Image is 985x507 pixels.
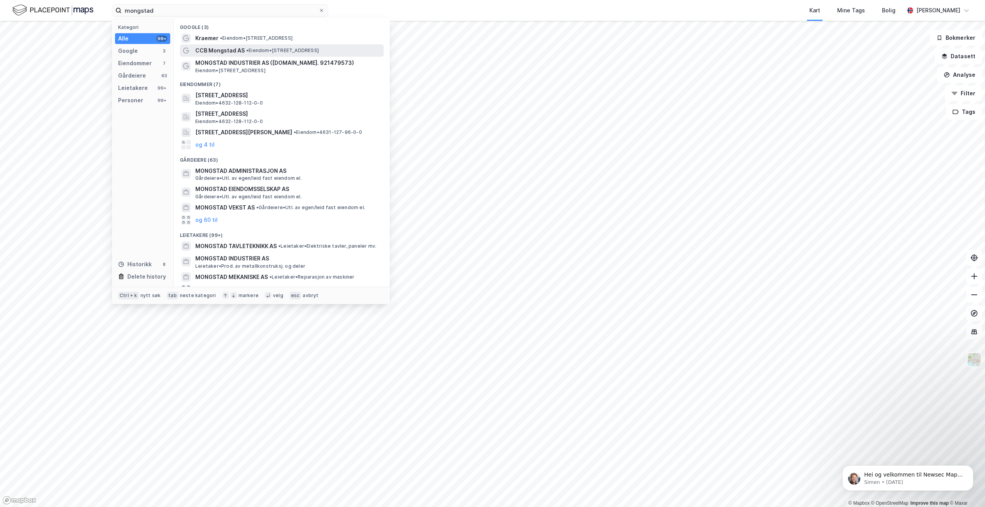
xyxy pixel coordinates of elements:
div: Google [118,46,138,56]
span: • [256,204,259,210]
div: markere [239,292,259,299]
div: 8 [161,261,167,267]
div: esc [289,292,301,299]
span: [STREET_ADDRESS] [195,91,381,100]
div: Google (3) [174,18,390,32]
span: [STREET_ADDRESS] [195,109,381,118]
div: neste kategori [180,292,216,299]
div: 99+ [156,97,167,103]
span: • [246,47,249,53]
span: MONGSTAD INDUSTRIER AS ([DOMAIN_NAME]. 921479573) [195,58,381,68]
span: MONGSTAD MEKANISKE AS [195,272,268,282]
span: Gårdeiere • Utl. av egen/leid fast eiendom el. [256,204,365,211]
span: Eiendom • 4631-127-96-0-0 [294,129,362,135]
span: MONGSTAD ADMINISTRASJON AS [195,166,381,176]
div: velg [273,292,283,299]
span: Kraemer [195,34,218,43]
span: Gårdeiere • Utl. av egen/leid fast eiendom el. [195,194,302,200]
span: Eiendom • [STREET_ADDRESS] [195,68,266,74]
div: Leietakere (99+) [174,226,390,240]
div: Eiendommer (7) [174,75,390,89]
div: nytt søk [140,292,161,299]
div: Kategori [118,24,170,30]
span: • [269,274,272,280]
span: Leietaker • Prod. av metallkonstruksj. og deler [195,263,305,269]
span: CCB Mongstad AS [195,46,245,55]
div: 99+ [156,85,167,91]
button: Datasett [935,49,982,64]
span: • [220,35,222,41]
a: OpenStreetMap [871,500,909,506]
span: MONGSTAD VEKST AS [195,203,255,212]
img: logo.f888ab2527a4732fd821a326f86c7f29.svg [12,3,93,17]
div: Alle [118,34,129,43]
div: Kart [809,6,820,15]
span: • [294,129,296,135]
div: avbryt [303,292,318,299]
div: Mine Tags [837,6,865,15]
input: Søk på adresse, matrikkel, gårdeiere, leietakere eller personer [122,5,318,16]
span: Eiendom • [STREET_ADDRESS] [246,47,319,54]
span: MONGSTAD INDUSTRIER AS [195,254,381,263]
span: Eiendom • 4632-128-112-0-0 [195,100,263,106]
img: Z [967,352,982,367]
div: Gårdeiere (63) [174,151,390,165]
div: Gårdeiere [118,71,146,80]
button: Analyse [937,67,982,83]
span: Leietaker • Reparasjon av maskiner [269,274,355,280]
span: • [278,243,281,249]
div: tab [167,292,178,299]
iframe: Intercom notifications message [831,449,985,503]
div: Historikk [118,260,152,269]
div: Delete history [127,272,166,281]
button: og 60 til [195,215,218,225]
a: Mapbox homepage [2,496,36,505]
div: Ctrl + k [118,292,139,299]
button: Bokmerker [930,30,982,46]
span: Gårdeiere • Utl. av egen/leid fast eiendom el. [195,175,302,181]
div: Eiendommer [118,59,152,68]
button: og 96 til [195,285,218,294]
div: 3 [161,48,167,54]
div: 7 [161,60,167,66]
button: Filter [945,86,982,101]
div: 99+ [156,35,167,42]
div: [PERSON_NAME] [916,6,960,15]
a: Improve this map [911,500,949,506]
span: Leietaker • Elektriske tavler, paneler mv. [278,243,376,249]
span: Eiendom • 4632-128-112-0-0 [195,118,263,125]
span: MONGSTAD TAVLETEKNIKK AS [195,242,277,251]
button: og 4 til [195,140,215,149]
div: Bolig [882,6,895,15]
div: Leietakere [118,83,148,93]
span: [STREET_ADDRESS][PERSON_NAME] [195,128,292,137]
button: Tags [946,104,982,120]
span: MONGSTAD EIENDOMSSELSKAP AS [195,184,381,194]
span: Eiendom • [STREET_ADDRESS] [220,35,293,41]
a: Mapbox [848,500,870,506]
div: 63 [161,73,167,79]
div: Personer [118,96,143,105]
